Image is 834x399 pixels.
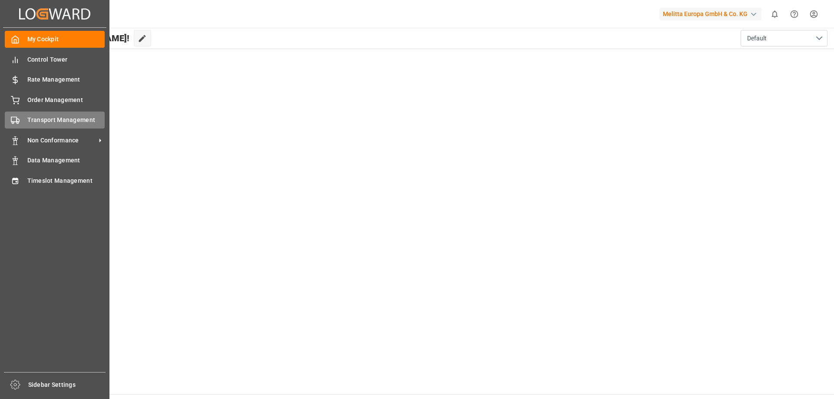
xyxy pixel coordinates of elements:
[27,176,105,185] span: Timeslot Management
[5,31,105,48] a: My Cockpit
[27,115,105,125] span: Transport Management
[27,156,105,165] span: Data Management
[5,152,105,169] a: Data Management
[747,34,767,43] span: Default
[27,96,105,105] span: Order Management
[28,380,106,389] span: Sidebar Settings
[5,91,105,108] a: Order Management
[5,112,105,129] a: Transport Management
[784,4,804,24] button: Help Center
[5,71,105,88] a: Rate Management
[27,55,105,64] span: Control Tower
[5,172,105,189] a: Timeslot Management
[27,136,96,145] span: Non Conformance
[5,51,105,68] a: Control Tower
[765,4,784,24] button: show 0 new notifications
[659,6,765,22] button: Melitta Europa GmbH & Co. KG
[27,35,105,44] span: My Cockpit
[659,8,761,20] div: Melitta Europa GmbH & Co. KG
[27,75,105,84] span: Rate Management
[36,30,129,46] span: Hello [PERSON_NAME]!
[741,30,827,46] button: open menu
